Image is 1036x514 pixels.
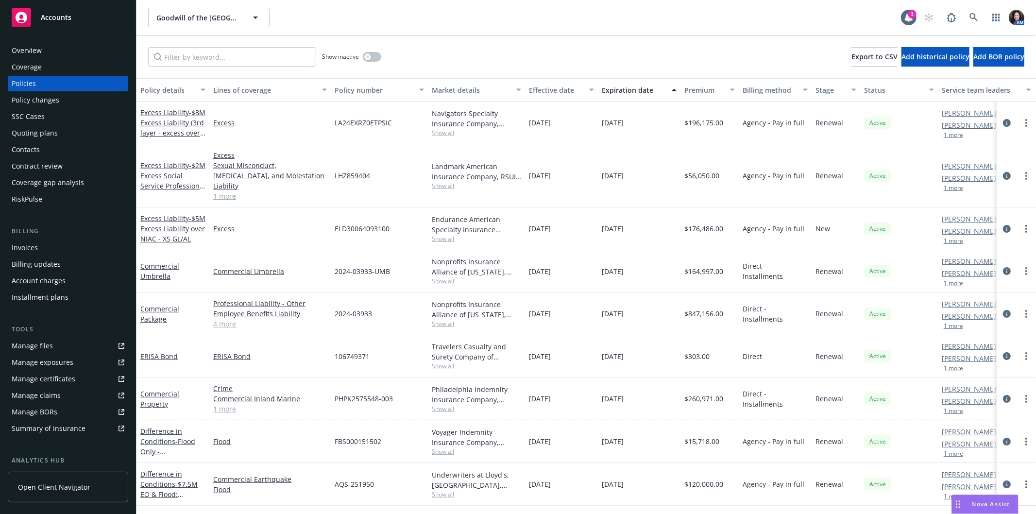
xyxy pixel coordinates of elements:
[944,280,963,286] button: 1 more
[602,308,624,319] span: [DATE]
[1001,223,1013,235] a: circleInformation
[868,119,887,127] span: Active
[140,352,178,361] a: ERISA Bond
[8,355,128,370] a: Manage exposures
[12,290,68,305] div: Installment plans
[598,78,680,102] button: Expiration date
[815,85,846,95] div: Stage
[942,214,996,224] a: [PERSON_NAME]
[602,171,624,181] span: [DATE]
[140,108,205,148] a: Excess Liability
[432,182,521,190] span: Show all
[942,161,996,171] a: [PERSON_NAME]
[12,388,61,403] div: Manage claims
[140,261,179,281] a: Commercial Umbrella
[140,214,205,243] a: Excess Liability
[12,355,73,370] div: Manage exposures
[12,175,84,190] div: Coverage gap analysis
[684,479,723,489] span: $120,000.00
[432,277,521,285] span: Show all
[12,158,63,174] div: Contract review
[1001,350,1013,362] a: circleInformation
[944,494,963,499] button: 1 more
[684,85,724,95] div: Premium
[8,158,128,174] a: Contract review
[1020,308,1032,320] a: more
[322,52,359,61] span: Show inactive
[529,479,551,489] span: [DATE]
[602,351,624,361] span: [DATE]
[432,470,521,490] div: Underwriters at Lloyd's, [GEOGRAPHIC_DATA], [PERSON_NAME] of [GEOGRAPHIC_DATA], [GEOGRAPHIC_DATA]
[743,261,808,281] span: Direct - Installments
[12,43,42,58] div: Overview
[8,175,128,190] a: Coverage gap analysis
[213,266,327,276] a: Commercial Umbrella
[8,456,128,465] div: Analytics hub
[529,351,551,361] span: [DATE]
[942,311,996,321] a: [PERSON_NAME]
[432,299,521,320] div: Nonprofits Insurance Alliance of [US_STATE], Inc., Nonprofits Insurance Alliance of [US_STATE], I...
[432,362,521,370] span: Show all
[213,319,327,329] a: 4 more
[529,394,551,404] span: [DATE]
[136,78,209,102] button: Policy details
[432,342,521,362] div: Travelers Casualty and Surety Company of America, Travelers Insurance
[213,436,327,446] a: Flood
[851,47,898,67] button: Export to CSV
[815,223,830,234] span: New
[432,235,521,243] span: Show all
[12,257,61,272] div: Billing updates
[868,437,887,446] span: Active
[8,59,128,75] a: Coverage
[938,78,1035,102] button: Service team leaders
[432,161,521,182] div: Landmark American Insurance Company, RSUI Group, Amwins
[942,85,1020,95] div: Service team leaders
[815,266,843,276] span: Renewal
[12,92,59,108] div: Policy changes
[1001,479,1013,490] a: circleInformation
[8,371,128,387] a: Manage certificates
[901,52,969,61] span: Add historical policy
[529,118,551,128] span: [DATE]
[432,257,521,277] div: Nonprofits Insurance Alliance of [US_STATE], Inc., Nonprofits Insurance Alliance of [US_STATE], I...
[8,290,128,305] a: Installment plans
[213,85,316,95] div: Lines of coverage
[942,108,996,118] a: [PERSON_NAME]
[12,76,36,91] div: Policies
[602,85,666,95] div: Expiration date
[944,132,963,138] button: 1 more
[743,118,804,128] span: Agency - Pay in full
[944,323,963,329] button: 1 more
[1001,308,1013,320] a: circleInformation
[815,171,843,181] span: Renewal
[12,371,75,387] div: Manage certificates
[868,352,887,360] span: Active
[335,351,370,361] span: 106749371
[8,421,128,436] a: Summary of insurance
[148,47,316,67] input: Filter by keyword...
[743,223,804,234] span: Agency - Pay in full
[602,479,624,489] span: [DATE]
[908,10,917,18] div: 1
[942,481,996,492] a: [PERSON_NAME]
[335,118,392,128] span: LA24EXRZ0ETPSIC
[12,142,40,157] div: Contacts
[602,436,624,446] span: [DATE]
[213,160,327,191] a: Sexual Misconduct, [MEDICAL_DATA], and Molestation Liability
[213,118,327,128] a: Excess
[743,304,808,324] span: Direct - Installments
[868,267,887,275] span: Active
[944,408,963,414] button: 1 more
[944,238,963,244] button: 1 more
[335,85,413,95] div: Policy number
[335,436,381,446] span: FBS000151502
[8,142,128,157] a: Contacts
[432,108,521,129] div: Navigators Specialty Insurance Company, Hartford Insurance Group
[8,191,128,207] a: RiskPulse
[428,78,525,102] button: Market details
[602,223,624,234] span: [DATE]
[602,266,624,276] span: [DATE]
[942,299,996,309] a: [PERSON_NAME]
[1020,223,1032,235] a: more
